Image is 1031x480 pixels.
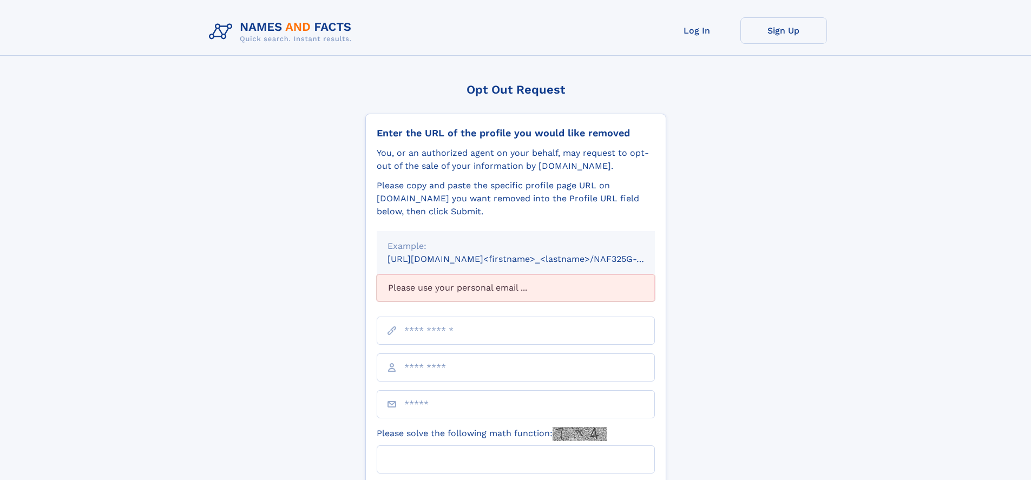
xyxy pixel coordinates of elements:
img: Logo Names and Facts [205,17,360,47]
small: [URL][DOMAIN_NAME]<firstname>_<lastname>/NAF325G-xxxxxxxx [388,254,675,264]
a: Log In [654,17,740,44]
div: Enter the URL of the profile you would like removed [377,127,655,139]
div: Please copy and paste the specific profile page URL on [DOMAIN_NAME] you want removed into the Pr... [377,179,655,218]
div: Opt Out Request [365,83,666,96]
label: Please solve the following math function: [377,427,607,441]
div: Please use your personal email ... [377,274,655,301]
div: You, or an authorized agent on your behalf, may request to opt-out of the sale of your informatio... [377,147,655,173]
a: Sign Up [740,17,827,44]
div: Example: [388,240,644,253]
